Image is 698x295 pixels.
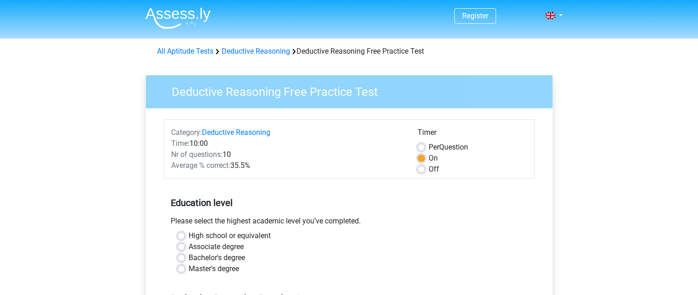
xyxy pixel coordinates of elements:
a: Deductive Reasoning [222,47,290,56]
div: Please select the highest academic level you’ve completed. [164,216,535,230]
a: Deductive Reasoning [202,128,270,137]
label: Associate degree [189,241,244,252]
div: Timer [418,127,527,142]
label: Question [429,142,468,153]
label: Master's degree [189,263,239,274]
span: Per [429,143,439,151]
label: Off [429,164,439,175]
a: Register [462,11,488,20]
label: On [429,153,438,164]
h5: Education level [171,194,528,212]
span: Category: [171,128,202,137]
label: Bachelor's degree [189,252,245,263]
label: High school or equivalent [189,230,271,241]
div: 10:00 [164,138,411,149]
div: 10 [164,149,411,160]
img: Assessly [145,7,211,29]
span: Average % correct: [171,161,230,170]
span: Time: [171,139,190,148]
h3: Deductive Reasoning Free Practice Test [161,81,546,99]
span: Nr of questions: [171,150,223,159]
a: All Aptitude Tests [157,47,213,56]
div: 35.5% [164,160,411,171]
div: Deductive Reasoning Free Practice Test [153,46,545,57]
